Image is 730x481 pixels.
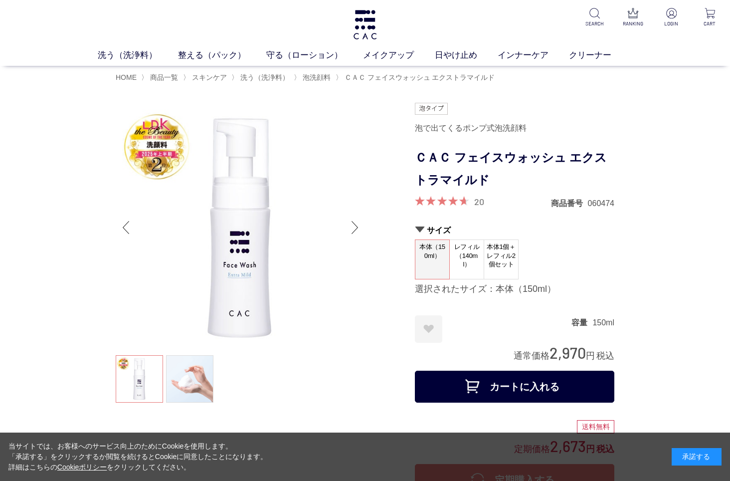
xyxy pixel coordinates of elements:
[415,240,449,268] span: 本体（150ml）
[659,8,684,27] a: LOGIN
[231,73,292,82] li: 〉
[343,73,495,81] a: ＣＡＣ フェイスウォッシュ エクストラマイルド
[192,73,227,81] span: スキンケア
[303,73,331,81] span: 泡洗顔料
[415,103,448,115] img: 泡タイプ
[415,315,442,343] a: お気に入りに登録する
[450,240,484,271] span: レフィル（140ml）
[582,8,607,27] a: SEARCH
[672,448,722,466] div: 承諾する
[363,49,434,62] a: メイクアップ
[345,73,495,81] span: ＣＡＣ フェイスウォッシュ エクストラマイルド
[141,73,181,82] li: 〉
[190,73,227,81] a: スキンケア
[698,20,722,27] p: CART
[415,225,614,236] h2: サイズ
[415,371,614,403] button: カートに入れる
[549,343,586,362] span: 2,970
[484,240,518,271] span: 本体1個＋レフィル2個セット
[659,20,684,27] p: LOGIN
[301,73,331,81] a: 泡洗顔料
[498,49,569,62] a: インナーケア
[266,49,363,62] a: 守る（ローション）
[621,8,645,27] a: RANKING
[415,283,614,295] div: 選択されたサイズ：本体（150ml）
[336,73,498,82] li: 〉
[586,351,595,361] span: 円
[582,20,607,27] p: SEARCH
[8,441,268,473] div: 当サイトでは、お客様へのサービス向上のためにCookieを使用します。 「承諾する」をクリックするか閲覧を続けるとCookieに同意したことになります。 詳細はこちらの をクリックしてください。
[415,147,614,192] h1: ＣＡＣ フェイスウォッシュ エクストラマイルド
[592,317,614,328] dd: 150ml
[116,103,365,352] img: ＣＡＣ フェイスウォッシュ エクストラマイルド 本体（150ml）
[571,317,592,328] dt: 容量
[150,73,178,81] span: 商品一覧
[514,351,549,361] span: 通常価格
[352,10,378,39] img: logo
[294,73,333,82] li: 〉
[178,49,266,62] a: 整える（パック）
[621,20,645,27] p: RANKING
[569,49,632,62] a: クリーナー
[116,73,137,81] a: HOME
[116,208,136,247] div: Previous slide
[240,73,289,81] span: 洗う（洗浄料）
[596,351,614,361] span: 税込
[238,73,289,81] a: 洗う（洗浄料）
[148,73,178,81] a: 商品一覧
[551,198,588,209] dt: 商品番号
[435,49,498,62] a: 日やけ止め
[183,73,229,82] li: 〉
[588,198,614,209] dd: 060474
[577,420,614,434] div: 送料無料
[345,208,365,247] div: Next slide
[98,49,178,62] a: 洗う（洗浄料）
[57,463,107,471] a: Cookieポリシー
[415,120,614,137] div: 泡で出てくるポンプ式泡洗顔料
[474,196,484,207] a: 20
[698,8,722,27] a: CART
